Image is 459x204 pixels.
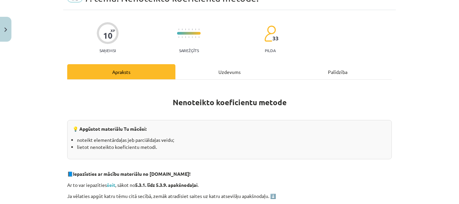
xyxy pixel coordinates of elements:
[284,64,392,79] div: Palīdzība
[185,36,186,38] img: icon-short-line-57e1e144782c952c97e751825c79c345078a6d821885a25fce030b3d8c18986b.svg
[175,64,284,79] div: Uzdevums
[67,64,175,79] div: Apraksts
[77,136,386,144] li: noteikt elementārdaļas jeb parciāldaļas veidu;
[179,48,199,53] p: Sarežģīts
[67,170,392,177] p: 📘
[73,171,191,177] strong: Iepazīsties ar mācību materiālu no [DOMAIN_NAME]!
[195,36,196,38] img: icon-short-line-57e1e144782c952c97e751825c79c345078a6d821885a25fce030b3d8c18986b.svg
[111,29,115,32] span: XP
[273,35,279,41] span: 33
[192,36,193,38] img: icon-short-line-57e1e144782c952c97e751825c79c345078a6d821885a25fce030b3d8c18986b.svg
[73,126,147,132] strong: 💡 Apgūstot materiālu Tu mācēsi:
[103,31,113,40] div: 10
[97,48,119,53] p: Saņemsi
[77,144,386,151] li: lietot nenoteikto koeficientu metodi.
[264,25,276,42] img: students-c634bb4e5e11cddfef0936a35e636f08e4e9abd3cc4e673bd6f9a4125e45ecb1.svg
[107,182,115,188] a: šeit
[135,182,198,188] strong: 5.3.1. līdz 5.3.9. apakšnodaļai
[173,97,287,107] strong: Nenoteikto koeficientu metode
[67,181,392,189] p: Ar to var iepazīties , sākot no .
[265,48,276,53] p: pilda
[67,193,392,200] p: Ja vēlaties apgūt katru tēmu citā secībā, zemāk atradīsiet saites uz katru atsevišķu apakšnodaļu. ⬇️
[185,29,186,30] img: icon-short-line-57e1e144782c952c97e751825c79c345078a6d821885a25fce030b3d8c18986b.svg
[182,29,182,30] img: icon-short-line-57e1e144782c952c97e751825c79c345078a6d821885a25fce030b3d8c18986b.svg
[192,29,193,30] img: icon-short-line-57e1e144782c952c97e751825c79c345078a6d821885a25fce030b3d8c18986b.svg
[182,36,182,38] img: icon-short-line-57e1e144782c952c97e751825c79c345078a6d821885a25fce030b3d8c18986b.svg
[4,28,7,32] img: icon-close-lesson-0947bae3869378f0d4975bcd49f059093ad1ed9edebbc8119c70593378902aed.svg
[195,29,196,30] img: icon-short-line-57e1e144782c952c97e751825c79c345078a6d821885a25fce030b3d8c18986b.svg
